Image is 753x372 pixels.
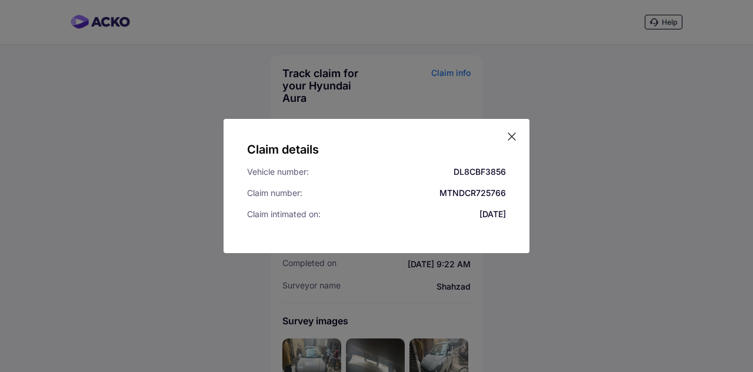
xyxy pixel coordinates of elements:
[247,208,321,220] div: Claim intimated on:
[247,166,309,178] div: Vehicle number:
[247,187,302,199] div: Claim number:
[247,142,506,157] h5: Claim details
[439,187,506,199] div: MTNDCR725766
[454,166,506,178] div: DL8CBF3856
[479,208,506,220] div: [DATE]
